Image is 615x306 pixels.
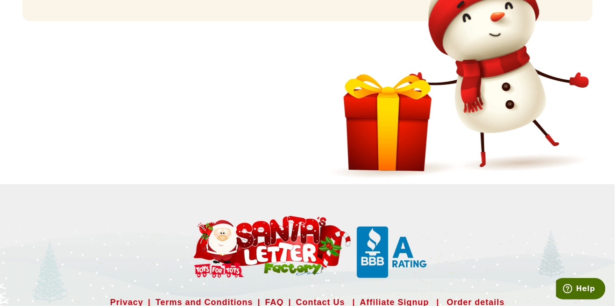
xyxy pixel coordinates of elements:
[357,226,427,278] img: Santa Letter Small Logo
[556,278,606,301] iframe: Opens a widget where you can find more information
[188,215,355,278] img: Santa Letter Small Logo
